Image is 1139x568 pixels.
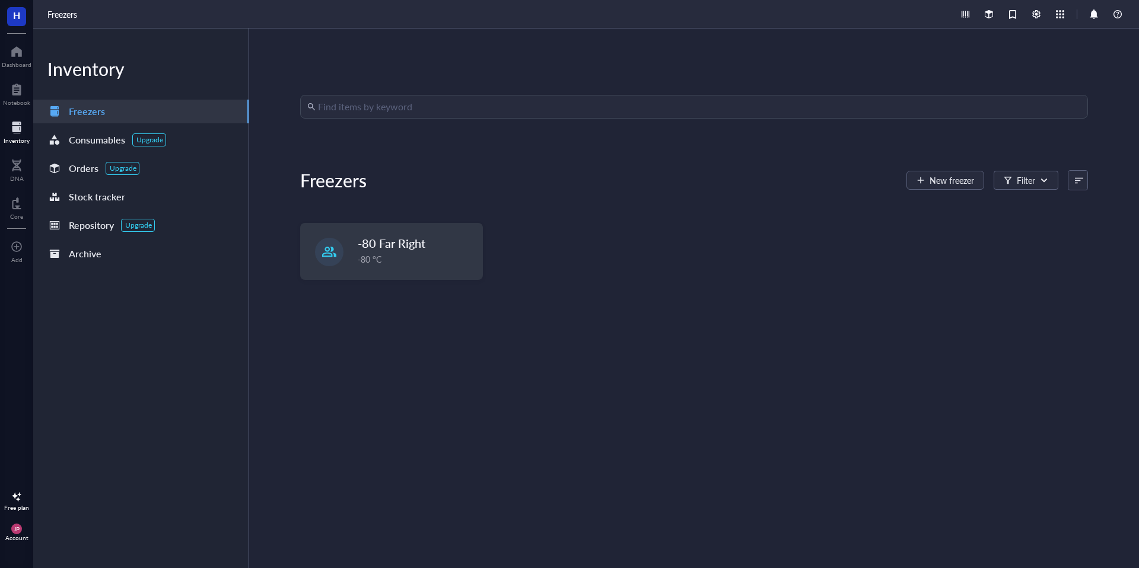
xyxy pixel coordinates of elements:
[14,525,20,532] span: JP
[5,534,28,541] div: Account
[69,217,114,234] div: Repository
[930,175,974,185] span: New freezer
[13,8,20,23] span: H
[10,213,23,220] div: Core
[906,171,984,190] button: New freezer
[33,100,249,123] a: Freezers
[33,128,249,152] a: ConsumablesUpgrade
[125,221,152,230] div: Upgrade
[4,118,30,144] a: Inventory
[33,213,249,237] a: RepositoryUpgrade
[69,189,125,205] div: Stock tracker
[33,242,249,266] a: Archive
[1017,174,1035,187] div: Filter
[69,132,125,148] div: Consumables
[2,42,31,68] a: Dashboard
[3,99,30,106] div: Notebook
[33,157,249,180] a: OrdersUpgrade
[3,80,30,106] a: Notebook
[2,61,31,68] div: Dashboard
[10,156,24,182] a: DNA
[358,253,475,266] div: -80 °C
[136,135,163,145] div: Upgrade
[358,235,425,251] span: -80 Far Right
[69,160,98,177] div: Orders
[10,175,24,182] div: DNA
[47,8,79,21] a: Freezers
[110,164,136,173] div: Upgrade
[10,194,23,220] a: Core
[33,185,249,209] a: Stock tracker
[69,245,101,262] div: Archive
[300,168,367,192] div: Freezers
[11,256,23,263] div: Add
[4,137,30,144] div: Inventory
[69,103,105,120] div: Freezers
[33,57,249,81] div: Inventory
[4,504,29,511] div: Free plan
